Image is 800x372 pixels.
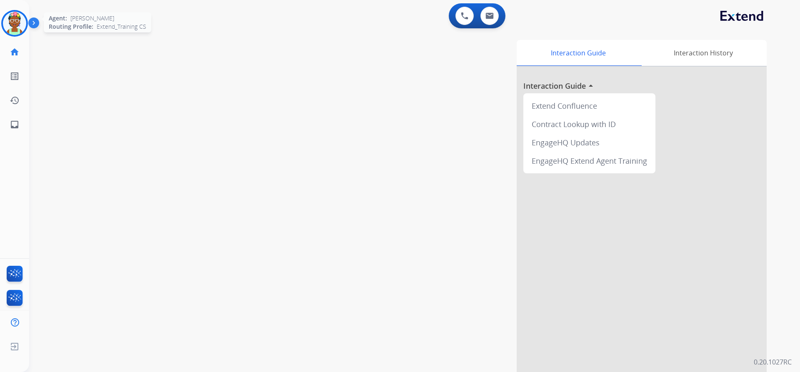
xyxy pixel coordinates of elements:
div: Interaction Guide [517,40,640,66]
span: Extend_Training CS [97,22,146,31]
div: EngageHQ Extend Agent Training [527,152,652,170]
div: EngageHQ Updates [527,133,652,152]
mat-icon: list_alt [10,71,20,81]
div: Interaction History [640,40,767,66]
div: Extend Confluence [527,97,652,115]
mat-icon: home [10,47,20,57]
mat-icon: inbox [10,120,20,130]
span: Routing Profile: [49,22,93,31]
mat-icon: history [10,95,20,105]
img: avatar [3,12,26,35]
span: Agent: [49,14,67,22]
span: [PERSON_NAME] [70,14,114,22]
p: 0.20.1027RC [754,357,792,367]
div: Contract Lookup with ID [527,115,652,133]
